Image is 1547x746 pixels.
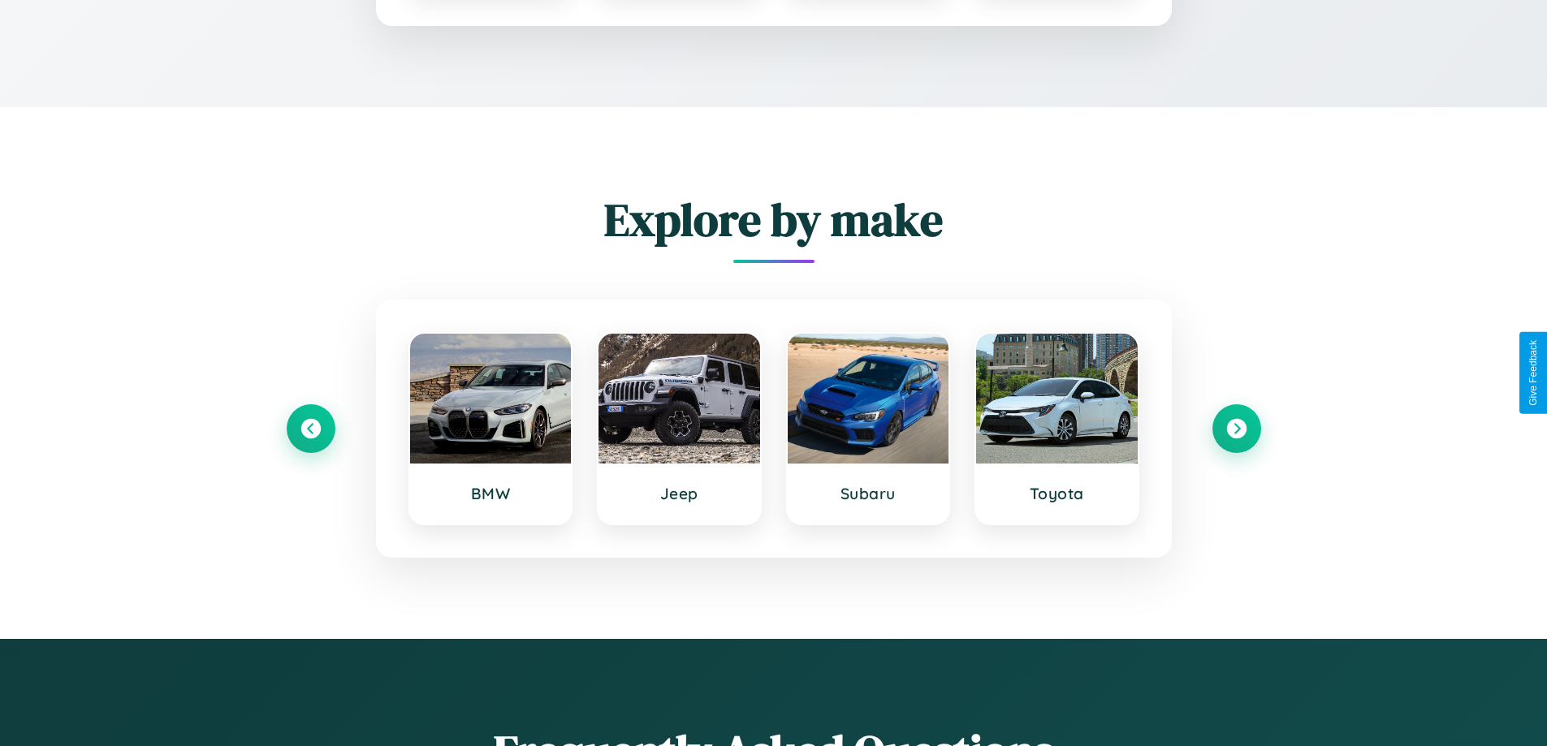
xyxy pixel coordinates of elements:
[426,484,555,503] h3: BMW
[1528,340,1539,406] div: Give Feedback
[287,188,1261,251] h2: Explore by make
[615,484,744,503] h3: Jeep
[804,484,933,503] h3: Subaru
[992,484,1121,503] h3: Toyota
